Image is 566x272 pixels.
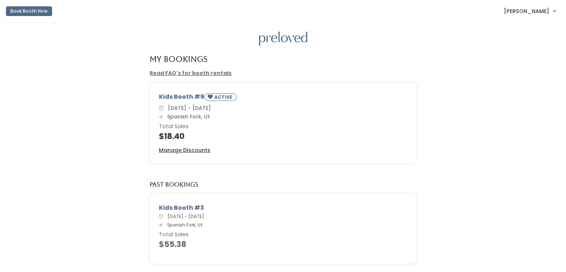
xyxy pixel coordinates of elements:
h6: Total Sales [159,232,407,238]
div: Kids Booth #9 [159,92,407,104]
h4: $55.38 [159,240,407,249]
a: Read FAQ's for booth rentals [150,69,231,77]
div: Kids Booth #3 [159,203,407,212]
h4: My Bookings [150,55,207,63]
a: [PERSON_NAME] [496,3,563,19]
span: [DATE] - [DATE] [165,104,211,112]
span: Spanish Fork, Ut [164,222,203,228]
a: Manage Discounts [159,146,210,154]
h6: Total Sales [159,124,407,130]
span: [DATE] - [DATE] [164,213,204,219]
img: preloved logo [259,32,307,46]
span: [PERSON_NAME] [504,7,549,15]
h4: $18.40 [159,132,407,140]
span: Spanish Fork, Ut [164,113,210,120]
a: Book Booth Now [6,3,52,19]
small: ACTIVE [214,94,234,100]
button: Book Booth Now [6,6,52,16]
h5: Past Bookings [150,181,198,188]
